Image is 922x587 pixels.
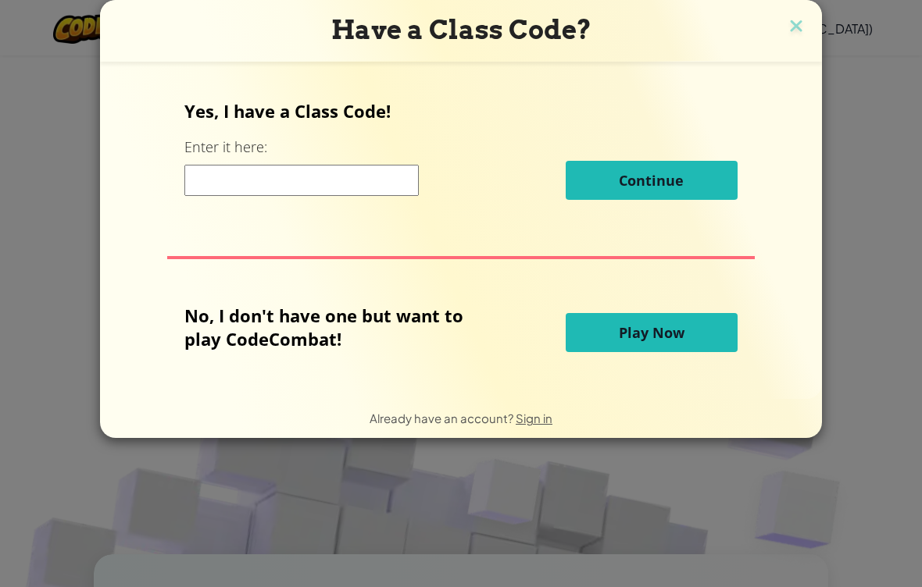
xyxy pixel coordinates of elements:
button: Continue [566,161,738,200]
span: Already have an account? [370,411,516,425]
span: Play Now [619,323,684,342]
button: Play Now [566,313,738,352]
p: Yes, I have a Class Code! [184,99,737,123]
p: No, I don't have one but want to play CodeCombat! [184,304,487,350]
img: close icon [786,16,806,39]
label: Enter it here: [184,137,267,157]
span: Have a Class Code? [331,14,591,45]
a: Sign in [516,411,552,425]
span: Continue [619,171,684,190]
